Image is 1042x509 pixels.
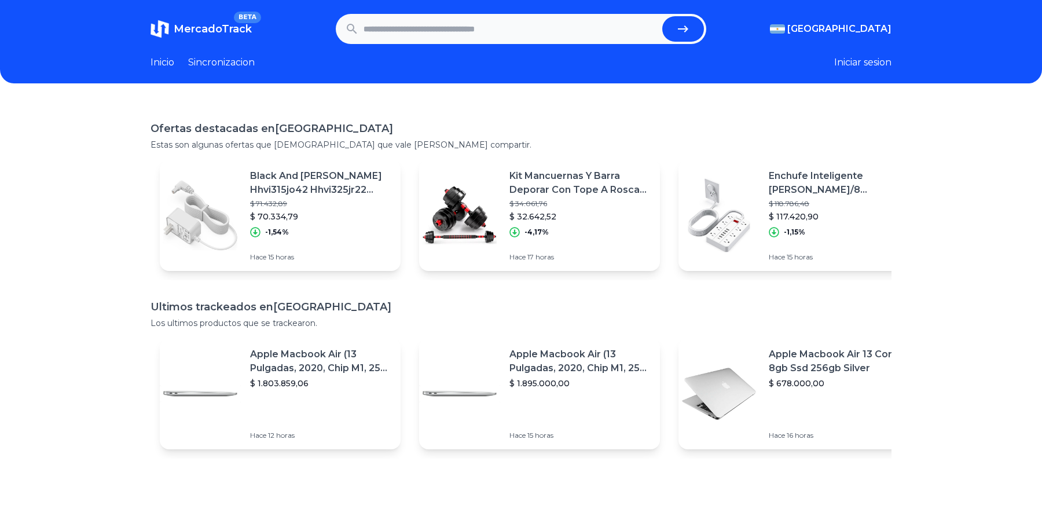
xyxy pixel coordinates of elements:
img: Featured image [160,175,241,256]
p: $ 70.334,79 [250,211,391,222]
button: [GEOGRAPHIC_DATA] [770,22,891,36]
a: Featured imageKit Mancuernas Y Barra Deporar Con Tope A Rosca 15 Kg Discos Pvc Color Negro$ 34.06... [419,160,660,271]
p: Hace 16 horas [769,431,910,440]
p: $ 71.432,89 [250,199,391,208]
p: $ 678.000,00 [769,378,910,389]
a: Featured imageEnchufe Inteligente [PERSON_NAME]/8 [PERSON_NAME]/6 Usb/[PERSON_NAME]/15 Pi$ 118.78... [678,160,919,271]
a: Featured imageApple Macbook Air (13 Pulgadas, 2020, Chip M1, 256 Gb De Ssd, 8 Gb De Ram) - Plata$... [160,338,401,449]
span: MercadoTrack [174,23,252,35]
p: -4,17% [524,228,549,237]
p: Apple Macbook Air 13 Core I5 8gb Ssd 256gb Silver [769,347,910,375]
p: Los ultimos productos que se trackearon. [151,317,891,329]
p: Kit Mancuernas Y Barra Deporar Con Tope A Rosca 15 Kg Discos Pvc Color Negro [509,169,651,197]
p: Hace 12 horas [250,431,391,440]
p: -1,54% [265,228,289,237]
a: MercadoTrackBETA [151,20,252,38]
span: [GEOGRAPHIC_DATA] [787,22,891,36]
button: Iniciar sesion [834,56,891,69]
img: Featured image [678,353,760,434]
h1: Ofertas destacadas en [GEOGRAPHIC_DATA] [151,120,891,137]
p: -1,15% [784,228,805,237]
a: Featured imageBlack And [PERSON_NAME] Hhvi315jo42 Hhvi325jr22 Cable$ 71.432,89$ 70.334,79-1,54%Ha... [160,160,401,271]
img: Featured image [678,175,760,256]
p: $ 1.803.859,06 [250,378,391,389]
p: Apple Macbook Air (13 Pulgadas, 2020, Chip M1, 256 Gb De Ssd, 8 Gb De Ram) - Plata [509,347,651,375]
p: Apple Macbook Air (13 Pulgadas, 2020, Chip M1, 256 Gb De Ssd, 8 Gb De Ram) - Plata [250,347,391,375]
p: $ 34.061,76 [509,199,651,208]
p: $ 118.786,48 [769,199,910,208]
p: Hace 17 horas [509,252,651,262]
p: Black And [PERSON_NAME] Hhvi315jo42 Hhvi325jr22 Cable [250,169,391,197]
a: Featured imageApple Macbook Air (13 Pulgadas, 2020, Chip M1, 256 Gb De Ssd, 8 Gb De Ram) - Plata$... [419,338,660,449]
a: Inicio [151,56,174,69]
span: BETA [234,12,261,23]
img: MercadoTrack [151,20,169,38]
img: Featured image [419,175,500,256]
p: Enchufe Inteligente [PERSON_NAME]/8 [PERSON_NAME]/6 Usb/[PERSON_NAME]/15 Pi [769,169,910,197]
p: $ 32.642,52 [509,211,651,222]
p: $ 1.895.000,00 [509,378,651,389]
p: Hace 15 horas [769,252,910,262]
img: Featured image [160,353,241,434]
h1: Ultimos trackeados en [GEOGRAPHIC_DATA] [151,299,891,315]
p: Hace 15 horas [250,252,391,262]
img: Argentina [770,24,785,34]
a: Featured imageApple Macbook Air 13 Core I5 8gb Ssd 256gb Silver$ 678.000,00Hace 16 horas [678,338,919,449]
p: Hace 15 horas [509,431,651,440]
p: $ 117.420,90 [769,211,910,222]
a: Sincronizacion [188,56,255,69]
img: Featured image [419,353,500,434]
p: Estas son algunas ofertas que [DEMOGRAPHIC_DATA] que vale [PERSON_NAME] compartir. [151,139,891,151]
